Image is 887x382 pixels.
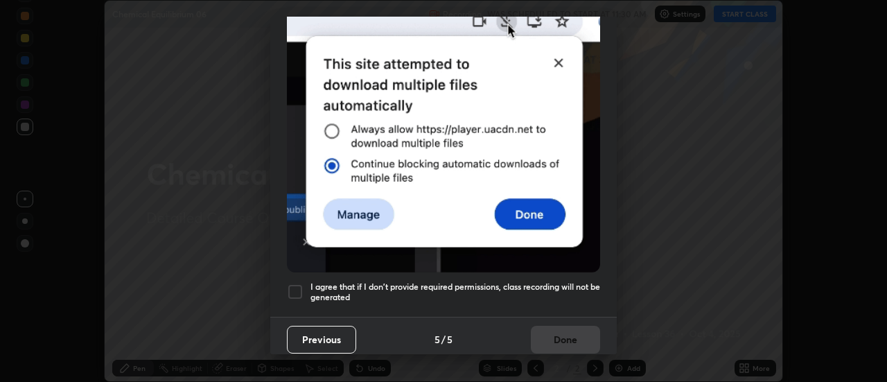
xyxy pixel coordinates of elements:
[310,281,600,303] h5: I agree that if I don't provide required permissions, class recording will not be generated
[434,332,440,347] h4: 5
[287,326,356,354] button: Previous
[447,332,453,347] h4: 5
[441,332,446,347] h4: /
